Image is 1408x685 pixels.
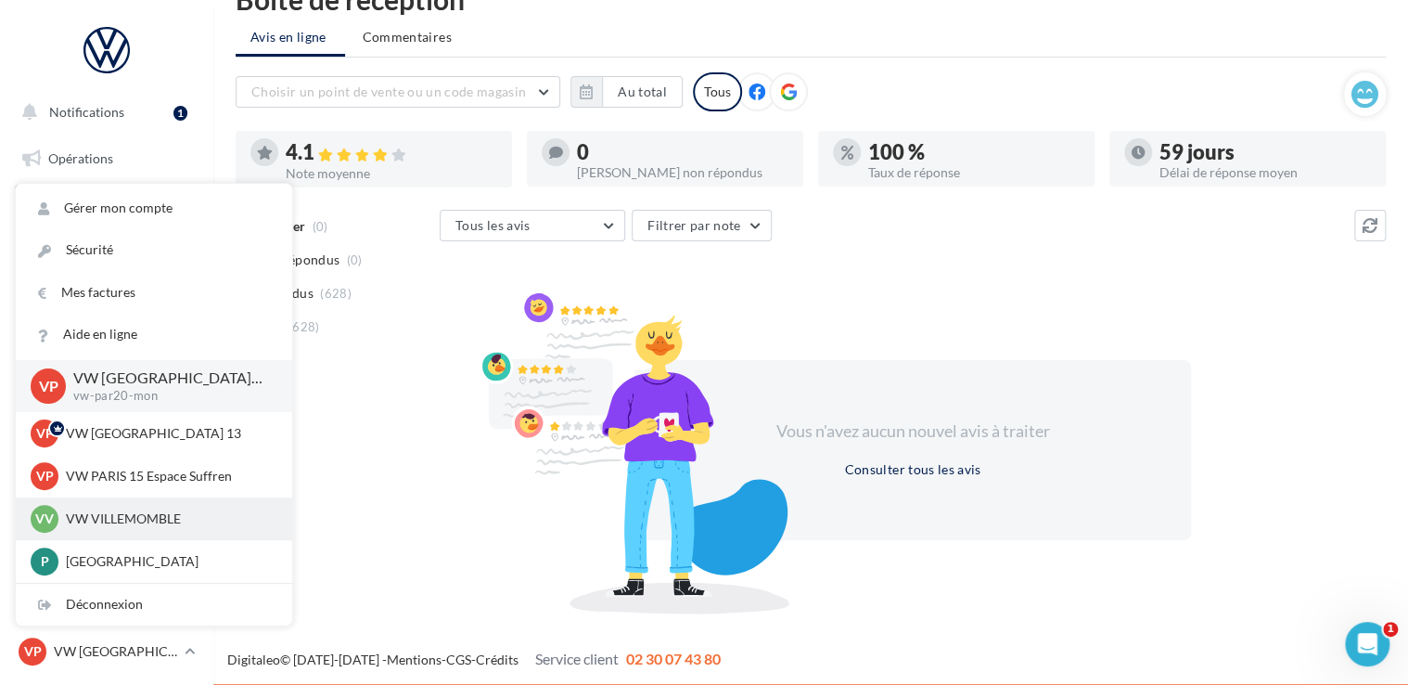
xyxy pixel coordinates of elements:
button: Notifications 1 [11,93,195,132]
a: Boîte de réception [11,185,202,225]
a: Digitaleo [227,652,280,667]
a: Sécurité [16,229,292,271]
span: 02 30 07 43 80 [626,650,721,667]
div: 1 [173,106,187,121]
div: Délai de réponse moyen [1159,166,1371,179]
a: Visibilité en ligne [11,233,202,272]
div: Vous n'avez aucun nouvel avis à traiter [753,420,1072,444]
button: Consulter tous les avis [837,459,988,481]
a: Contacts [11,325,202,364]
a: Mes factures [16,272,292,314]
a: Opérations [11,139,202,178]
span: P [41,552,49,571]
a: Aide en ligne [16,314,292,355]
span: (628) [320,286,352,301]
p: VW [GEOGRAPHIC_DATA] 13 [66,424,270,443]
span: © [DATE]-[DATE] - - - [227,652,721,667]
a: CGS [446,652,471,667]
span: 1 [1383,622,1398,637]
a: PLV et print personnalisable [11,463,202,518]
span: Opérations [48,150,113,166]
span: Commentaires [363,28,452,46]
span: Tous les avis [455,217,531,233]
span: VP [36,467,54,485]
p: VW [GEOGRAPHIC_DATA] 20 [54,642,177,661]
p: VW [GEOGRAPHIC_DATA] 20 [73,368,262,389]
a: Campagnes DataOnDemand [11,525,202,580]
div: Note moyenne [286,167,497,180]
iframe: Intercom live chat [1345,622,1389,666]
span: VV [35,510,54,528]
button: Au total [602,76,683,108]
p: vw-par20-mon [73,388,262,405]
div: 59 jours [1159,142,1371,162]
a: Gérer mon compte [16,187,292,229]
span: VP [39,375,58,396]
div: 100 % [868,142,1080,162]
a: Campagnes [11,279,202,318]
span: (0) [347,252,363,267]
a: Crédits [476,652,518,667]
button: Au total [570,76,683,108]
span: Choisir un point de vente ou un code magasin [251,84,526,99]
div: Tous [693,72,742,111]
button: Filtrer par note [632,210,772,241]
span: (628) [288,319,320,334]
a: Médiathèque [11,371,202,410]
div: [PERSON_NAME] non répondus [577,166,788,179]
span: VP [36,424,54,443]
button: Tous les avis [440,210,625,241]
div: 0 [577,142,788,162]
span: Service client [535,650,619,667]
span: Non répondus [253,251,339,269]
button: Choisir un point de vente ou un code magasin [236,76,560,108]
span: VP [24,642,42,661]
p: VW PARIS 15 Espace Suffren [66,467,270,485]
div: Taux de réponse [868,166,1080,179]
a: Calendrier [11,418,202,457]
div: 4.1 [286,142,497,163]
span: Notifications [49,104,124,120]
div: Déconnexion [16,584,292,626]
p: VW VILLEMOMBLE [66,510,270,528]
a: VP VW [GEOGRAPHIC_DATA] 20 [15,634,198,669]
a: Mentions [387,652,442,667]
p: [GEOGRAPHIC_DATA] [66,552,270,571]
